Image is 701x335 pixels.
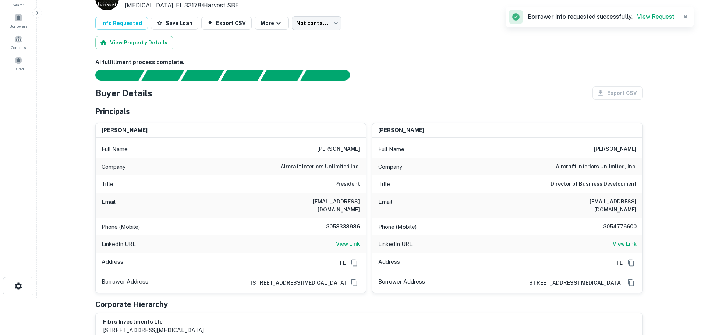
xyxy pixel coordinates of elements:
p: Full Name [378,145,404,154]
p: Email [102,197,116,214]
a: [STREET_ADDRESS][MEDICAL_DATA] [521,279,623,287]
div: Not contacted [292,16,341,30]
a: Harvest SBF [203,2,239,9]
h6: [EMAIL_ADDRESS][DOMAIN_NAME] [548,197,637,214]
p: [MEDICAL_DATA], FL 33178 • [125,1,244,10]
a: [STREET_ADDRESS][MEDICAL_DATA] [245,279,346,287]
h6: [PERSON_NAME] [378,126,424,135]
button: Info Requested [95,17,148,30]
div: Documents found, AI parsing details... [181,70,224,81]
h6: View Link [613,240,637,248]
p: [STREET_ADDRESS][MEDICAL_DATA] [103,326,204,335]
h6: fjbrs investments llc [103,318,204,326]
button: Copy Address [626,257,637,268]
p: Email [378,197,392,214]
h6: Director of Business Development [550,180,637,189]
a: Saved [2,53,35,73]
h6: AI fulfillment process complete. [95,58,643,67]
button: Copy Address [626,277,637,288]
p: Address [378,257,400,268]
h6: FL [334,259,346,267]
a: View Request [637,13,675,20]
h6: View Link [336,240,360,248]
h6: [PERSON_NAME] [102,126,148,135]
p: Borrower info requested successfully. [528,13,675,21]
span: Borrowers [10,23,27,29]
a: View Link [613,240,637,249]
p: Address [102,257,123,268]
p: Borrower Address [378,277,425,288]
h6: aircraft interiors unlimited inc. [280,163,360,171]
button: Save Loan [151,17,198,30]
p: Phone (Mobile) [102,222,140,231]
div: Principals found, still searching for contact information. This may take time... [261,70,304,81]
button: Copy Address [349,277,360,288]
div: Your request is received and processing... [141,70,184,81]
h6: [EMAIL_ADDRESS][DOMAIN_NAME] [272,197,360,214]
span: Contacts [11,44,26,50]
h4: Buyer Details [95,86,152,100]
p: Company [378,163,402,171]
p: Title [102,180,113,189]
h6: President [335,180,360,189]
div: AI fulfillment process complete. [301,70,359,81]
p: Borrower Address [102,277,148,288]
iframe: Chat Widget [664,276,701,311]
h6: aircraft interiors unlimited, inc. [556,163,637,171]
p: Company [102,163,125,171]
button: Copy Address [349,257,360,268]
h6: 3054776600 [592,222,637,231]
span: Saved [13,66,24,72]
p: LinkedIn URL [378,240,413,249]
h6: [PERSON_NAME] [317,145,360,154]
span: Search [13,2,25,8]
p: Phone (Mobile) [378,222,417,231]
h6: [PERSON_NAME] [594,145,637,154]
h5: Principals [95,106,130,117]
div: Principals found, AI now looking for contact information... [221,70,264,81]
p: Full Name [102,145,128,154]
h6: 3053338986 [316,222,360,231]
a: View Link [336,240,360,249]
a: Borrowers [2,11,35,31]
p: Title [378,180,390,189]
button: Export CSV [201,17,252,30]
h6: FL [611,259,623,267]
div: Sending borrower request to AI... [86,70,142,81]
h5: Corporate Hierarchy [95,299,168,310]
button: More [255,17,289,30]
p: LinkedIn URL [102,240,136,249]
a: Contacts [2,32,35,52]
button: View Property Details [95,36,173,49]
